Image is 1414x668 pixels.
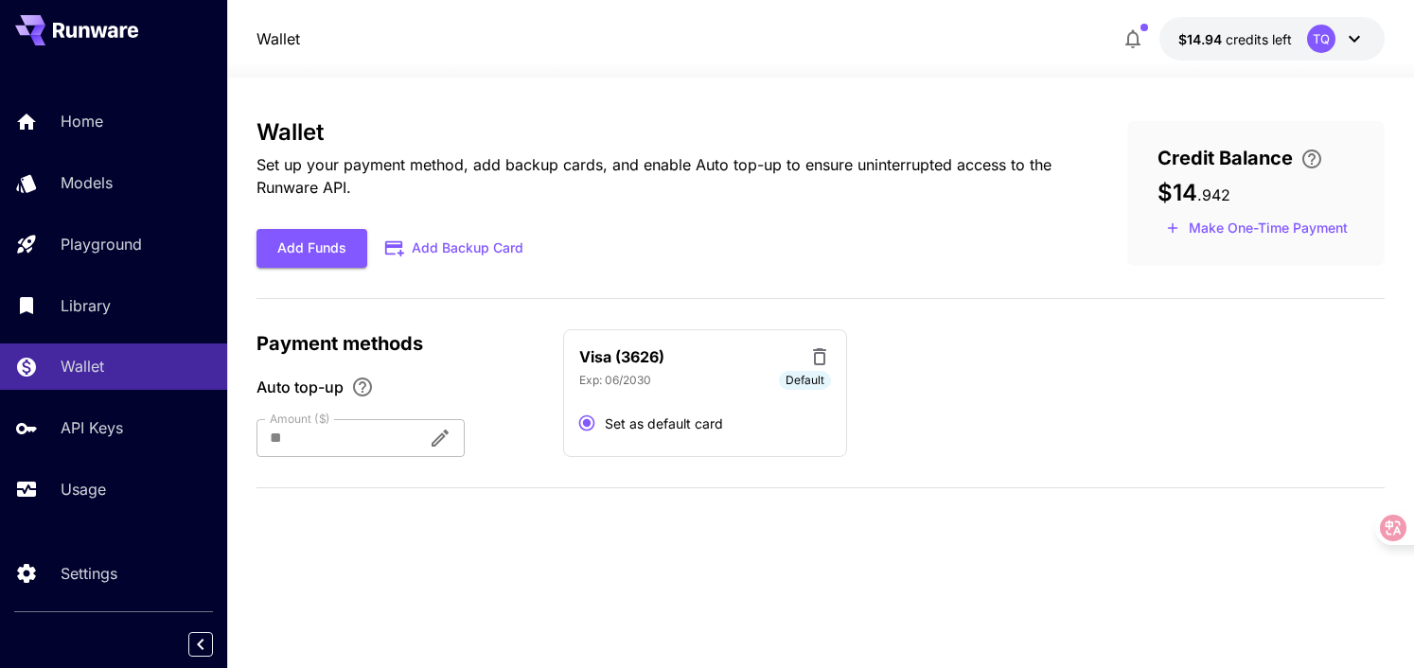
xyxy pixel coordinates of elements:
span: $14.94 [1178,31,1226,47]
p: Wallet [61,355,104,378]
a: Wallet [256,27,300,50]
button: Add Funds [256,229,367,268]
span: $14 [1158,179,1197,206]
p: Home [61,110,103,132]
span: Set as default card [605,413,723,433]
button: Enable Auto top-up to ensure uninterrupted service. We'll automatically bill the chosen amount wh... [344,376,381,398]
span: Auto top-up [256,376,344,398]
button: Make a one-time, non-recurring payment [1158,214,1356,243]
p: Playground [61,233,142,255]
span: . 942 [1197,185,1230,204]
div: TQ [1307,25,1335,53]
span: credits left [1226,31,1292,47]
button: Add Backup Card [367,230,543,267]
span: Default [779,372,831,389]
p: Visa (3626) [579,345,664,368]
p: Models [61,171,113,194]
button: Collapse sidebar [188,632,213,657]
p: Set up your payment method, add backup cards, and enable Auto top-up to ensure uninterrupted acce... [256,153,1066,199]
button: Enter your card details and choose an Auto top-up amount to avoid service interruptions. We'll au... [1293,148,1331,170]
p: Usage [61,478,106,501]
span: Credit Balance [1158,144,1293,172]
p: Payment methods [256,329,540,358]
p: Exp: 06/2030 [579,372,651,389]
p: API Keys [61,416,123,439]
button: $14.942TQ [1159,17,1385,61]
nav: breadcrumb [256,27,300,50]
div: Collapse sidebar [203,627,227,661]
label: Amount ($) [270,411,330,427]
p: Settings [61,562,117,585]
p: Library [61,294,111,317]
div: $14.942 [1178,29,1292,49]
h3: Wallet [256,119,1066,146]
